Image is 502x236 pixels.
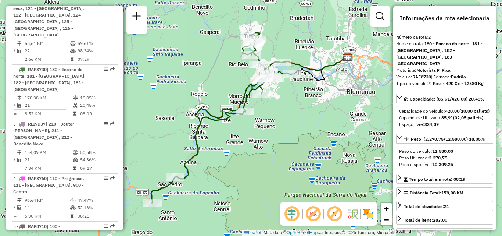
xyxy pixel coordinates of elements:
[73,150,78,155] i: % de utilização do peso
[304,205,322,223] span: Exibir NR
[451,74,466,80] strong: Padrão
[17,198,22,202] i: Distância Total
[13,67,86,92] span: | 180 - Encano do norte, 181 - [GEOGRAPHIC_DATA], 182 - [GEOGRAPHIC_DATA], 183 - [GEOGRAPHIC_DATA]
[77,40,114,47] td: 59,61%
[80,94,115,102] td: 18,05%
[24,165,72,172] td: 7,34 KM
[80,149,115,156] td: 50,58%
[70,41,76,46] i: % de utilização do peso
[70,57,74,61] i: Tempo total em rota
[70,49,76,53] i: % de utilização da cubagem
[13,121,74,147] span: | 210 - Doutor [PERSON_NAME], 211 - [GEOGRAPHIC_DATA], 212 - Benedito Novo
[24,204,70,211] td: 14
[24,149,72,156] td: 154,09 KM
[396,94,493,103] a: Capacidade: (85,91/420,00) 20,45%
[445,108,459,114] strong: 420,00
[399,155,490,161] div: Peso Utilizado:
[396,74,493,80] div: Veículo:
[399,108,490,115] div: Capacidade do veículo:
[24,102,72,109] td: 21
[347,208,359,220] img: Fluxo de ruas
[13,110,17,117] td: =
[13,121,74,147] span: 3 -
[28,121,46,127] span: RLI9D37
[409,176,465,182] span: Tempo total em rota: 08:19
[28,223,47,229] span: RAF8710
[104,176,108,180] em: Opções
[416,67,451,73] strong: Motorista F. Fixa
[24,94,72,102] td: 178,98 KM
[24,110,72,117] td: 8,52 KM
[17,158,22,162] i: Total de Atividades
[24,40,70,47] td: 58,61 KM
[104,121,108,126] em: Opções
[13,156,17,163] td: /
[17,96,22,100] i: Distância Total
[242,230,396,236] div: Map data © contributors,© 2025 TomTom, Microsoft
[77,204,114,211] td: 52,16%
[283,205,301,223] span: Ocultar deslocamento
[17,49,22,53] i: Total de Atividades
[444,204,449,209] strong: 21
[411,136,485,142] span: Peso: (2.270,75/12.580,00) 18,05%
[244,230,261,235] a: Leaflet
[396,105,493,131] div: Capacidade: (85,91/420,00) 20,45%
[362,208,374,220] img: Exibir/Ocultar setores
[433,217,447,223] strong: 283,00
[24,212,70,220] td: 6,90 KM
[432,148,453,154] strong: 12.580,00
[431,74,466,80] span: | Jornada:
[28,176,47,181] span: RAF8760
[399,161,490,168] div: Peso disponível:
[384,204,389,213] span: +
[441,115,453,120] strong: 85,91
[459,108,490,114] strong: (10,00 pallets)
[13,176,84,194] span: | 110 - Progresso, 111 - [GEOGRAPHIC_DATA], 900 - Centro
[13,47,17,54] td: /
[396,67,493,74] div: Motorista:
[13,204,17,211] td: /
[432,162,453,167] strong: 10.309,25
[396,41,483,66] strong: 180 - Encano do norte, 181 - [GEOGRAPHIC_DATA], 182 - [GEOGRAPHIC_DATA], 183 - [GEOGRAPHIC_DATA]
[13,212,17,220] td: =
[110,176,115,180] em: Rota exportada
[80,165,115,172] td: 09:17
[396,134,493,144] a: Peso: (2.270,75/12.580,00) 18,05%
[77,197,114,204] td: 47,47%
[396,34,493,40] div: Número da rota:
[17,205,22,210] i: Total de Atividades
[17,41,22,46] i: Distância Total
[287,230,318,235] a: OpenStreetMap
[396,174,493,184] a: Tempo total em rota: 08:19
[13,102,17,109] td: /
[104,67,108,71] em: Opções
[13,67,86,92] span: 2 -
[399,121,490,128] div: Espaço livre:
[396,201,493,211] a: Total de atividades:21
[73,103,78,108] i: % de utilização da cubagem
[24,197,70,204] td: 96,64 KM
[396,145,493,171] div: Peso: (2.270,75/12.580,00) 18,05%
[77,47,114,54] td: 98,34%
[396,40,493,67] div: Nome da rota:
[77,56,114,63] td: 07:29
[453,115,483,120] strong: (02,05 pallets)
[410,96,485,102] span: Capacidade: (85,91/420,00) 20,45%
[373,9,387,24] a: Exibir filtros
[70,198,76,202] i: % de utilização do peso
[80,110,115,117] td: 08:19
[24,156,72,163] td: 21
[77,212,114,220] td: 08:28
[110,224,115,228] em: Rota exportada
[396,215,493,225] a: Total de itens:283,00
[129,9,144,25] a: Nova sessão e pesquisa
[70,214,74,218] i: Tempo total em rota
[28,67,47,72] span: RAF8730
[429,155,447,161] strong: 2.270,75
[24,56,70,63] td: 2,66 KM
[404,190,463,196] div: Distância Total:
[17,103,22,108] i: Total de Atividades
[13,165,17,172] td: =
[73,158,78,162] i: % de utilização da cubagem
[13,56,17,63] td: =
